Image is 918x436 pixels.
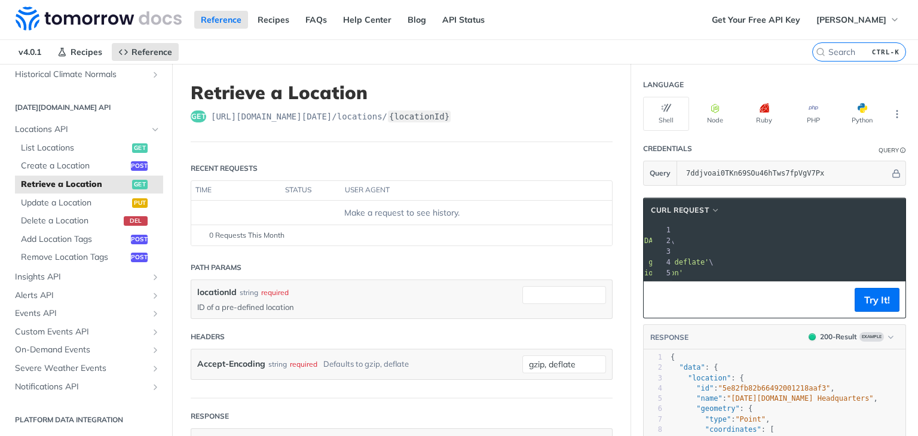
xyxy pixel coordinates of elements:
a: Recipes [251,11,296,29]
span: Insights API [15,271,148,283]
h2: Platform DATA integration [9,414,163,425]
span: cURL Request [651,205,709,216]
div: required [290,355,317,373]
span: : { [671,404,752,413]
button: PHP [790,97,836,131]
div: string [268,355,287,373]
button: Show subpages for Severe Weather Events [151,364,160,373]
th: time [191,181,281,200]
div: 8 [644,425,662,435]
div: 200 - Result [820,331,857,342]
div: 1 [652,225,672,235]
span: "Point" [735,415,766,423]
span: 0 Requests This Month [209,230,284,241]
button: Show subpages for Insights API [151,272,160,282]
div: 4 [652,257,672,268]
div: 2 [652,235,672,246]
span: "geometry" [696,404,739,413]
kbd: CTRL-K [869,46,902,58]
a: Delete a Locationdel [15,212,163,230]
span: del [124,216,148,226]
a: Blog [401,11,433,29]
button: Query [644,161,677,185]
div: 3 [644,373,662,383]
span: Notifications API [15,381,148,393]
span: Query [650,168,671,179]
button: Python [839,97,885,131]
span: "id" [696,384,714,392]
button: Node [692,97,738,131]
div: 2 [644,363,662,373]
label: Accept-Encoding [197,355,265,373]
span: : , [671,415,770,423]
div: QueryInformation [879,146,906,155]
div: Query [879,146,899,155]
span: Severe Weather Events [15,363,148,374]
div: Make a request to see history. [196,207,607,219]
a: Historical Climate NormalsShow subpages for Historical Climate Normals [9,66,163,84]
button: Copy to clipboard [650,291,666,309]
span: "5e82fb82b66492001218aaf3" [718,384,831,392]
a: Notifications APIShow subpages for Notifications API [9,378,163,396]
span: Alerts API [15,290,148,302]
span: get [132,143,148,153]
a: Custom Events APIShow subpages for Custom Events API [9,323,163,341]
a: Add Location Tagspost [15,231,163,248]
div: 6 [644,404,662,414]
span: "data" [679,363,705,371]
span: : , [671,394,878,403]
button: 200200-ResultExample [803,331,899,343]
a: List Locationsget [15,139,163,157]
h1: Retrieve a Location [191,82,613,103]
img: Tomorrow.io Weather API Docs [16,7,182,30]
div: Headers [191,331,225,342]
div: Defaults to gzip, deflate [323,355,409,373]
span: Events API [15,308,148,320]
button: Show subpages for Historical Climate Normals [151,70,160,79]
span: List Locations [21,142,129,154]
button: Shell [643,97,689,131]
span: post [131,235,148,244]
span: Reference [131,47,172,57]
p: ID of a pre-defined location [197,302,504,312]
a: Reference [112,43,179,61]
span: Recipes [71,47,102,57]
button: RESPONSE [650,331,689,343]
button: cURL Request [647,204,724,216]
span: post [131,161,148,171]
a: Alerts APIShow subpages for Alerts API [9,287,163,305]
button: Ruby [741,97,787,131]
label: locationId [197,286,237,299]
div: 5 [652,268,672,278]
span: put [132,198,148,208]
span: "type" [705,415,731,423]
div: 5 [644,394,662,404]
span: "name" [696,394,722,403]
a: Events APIShow subpages for Events API [9,305,163,323]
a: On-Demand EventsShow subpages for On-Demand Events [9,341,163,359]
span: Delete a Location [21,215,121,227]
button: Try It! [855,288,899,312]
span: { [671,353,675,361]
span: https://api.tomorrow.io/v4/locations/{locationId} [211,110,451,122]
span: Remove Location Tags [21,251,128,263]
button: Show subpages for Alerts API [151,291,160,300]
div: 4 [644,383,662,394]
span: Custom Events API [15,326,148,338]
span: "coordinates" [705,425,761,434]
a: Reference [194,11,248,29]
h2: [DATE][DOMAIN_NAME] API [9,102,163,113]
span: v4.0.1 [12,43,48,61]
button: Hide [890,167,902,179]
a: API Status [436,11,491,29]
a: Get Your Free API Key [705,11,807,29]
th: user agent [341,181,588,200]
button: Show subpages for Events API [151,309,160,318]
span: get [132,180,148,189]
span: Example [859,332,884,342]
div: required [261,287,289,298]
span: Historical Climate Normals [15,69,148,81]
a: Retrieve a Locationget [15,176,163,194]
div: 3 [652,246,672,257]
svg: Search [816,47,825,57]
